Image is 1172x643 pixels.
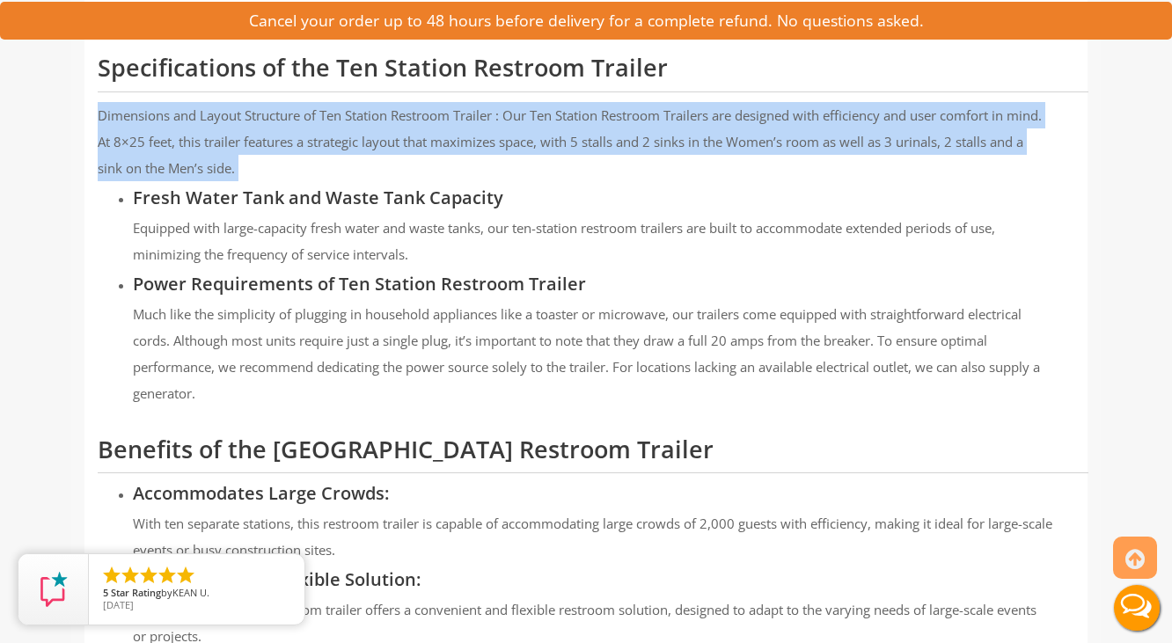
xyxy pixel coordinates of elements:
[133,188,1101,208] h3: Fresh Water Tank and Waste Tank Capacity
[1102,573,1172,643] button: Live Chat
[120,565,141,586] li: 
[133,215,1052,267] p: Equipped with large-capacity fresh water and waste tanks, our ten-station restroom trailers are b...
[138,565,159,586] li: 
[133,484,1101,503] h3: Accommodates Large Crowds:
[133,274,1101,294] h3: Power Requirements of Ten Station Restroom Trailer
[36,572,71,607] img: Review Rating
[172,586,209,599] span: KEAN U.
[133,510,1052,563] p: With ten separate stations, this restroom trailer is capable of accommodating large crowds of 2,0...
[101,565,122,586] li: 
[157,565,178,586] li: 
[175,565,196,586] li: 
[103,586,108,599] span: 5
[98,102,1051,181] p: Dimensions and Layout Structure of Ten Station Restroom Trailer : Our Ten Station Restroom Traile...
[103,588,290,600] span: by
[133,570,1101,589] h3: Convenient and Flexible Solution:
[98,436,1088,473] h2: Benefits of the [GEOGRAPHIC_DATA] Restroom Trailer
[111,586,161,599] span: Star Rating
[133,301,1052,406] p: Much like the simplicity of plugging in household appliances like a toaster or microwave, our tra...
[98,55,1088,91] h2: Specifications of the Ten Station Restroom Trailer
[103,598,134,611] span: [DATE]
